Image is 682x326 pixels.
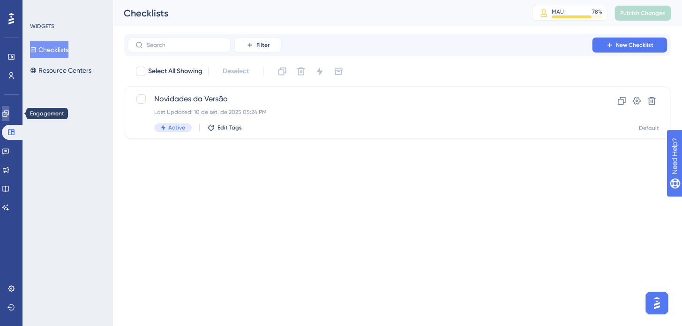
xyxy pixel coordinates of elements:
span: Select All Showing [148,66,202,77]
span: Novidades da Versão [154,93,565,105]
div: Last Updated: 10 de set. de 2025 05:24 PM [154,108,565,116]
button: Filter [234,38,281,53]
iframe: UserGuiding AI Assistant Launcher [643,289,671,317]
div: MAU [552,8,564,15]
button: Resource Centers [30,62,91,79]
span: Filter [256,41,270,49]
button: Deselect [214,63,257,80]
button: New Checklist [592,38,667,53]
span: Deselect [223,66,249,77]
button: Publish Changes [615,6,671,21]
span: Publish Changes [620,9,665,17]
button: Checklists [30,41,68,58]
div: 78 % [592,8,602,15]
span: New Checklist [616,41,653,49]
input: Search [147,42,223,48]
span: Edit Tags [217,124,242,131]
div: Default [639,124,659,132]
span: Need Help? [22,2,59,14]
span: Active [168,124,185,131]
div: WIDGETS [30,23,54,30]
button: Edit Tags [207,124,242,131]
div: Checklists [124,7,509,20]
